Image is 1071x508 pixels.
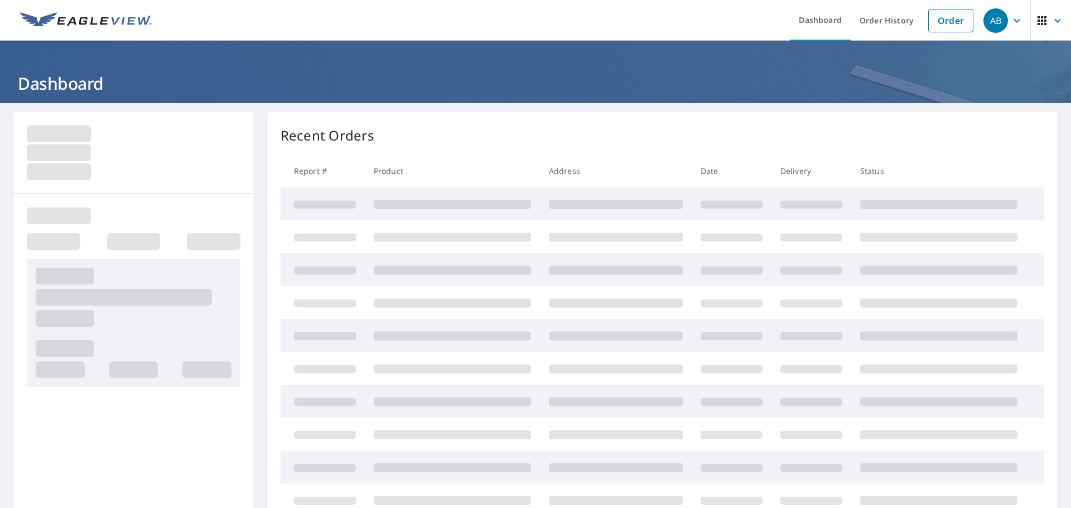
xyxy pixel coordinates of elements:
[540,154,692,187] th: Address
[983,8,1008,33] div: AB
[851,154,1026,187] th: Status
[13,72,1058,95] h1: Dashboard
[281,125,374,146] p: Recent Orders
[20,12,152,29] img: EV Logo
[281,154,365,187] th: Report #
[692,154,771,187] th: Date
[928,9,973,32] a: Order
[771,154,851,187] th: Delivery
[365,154,540,187] th: Product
